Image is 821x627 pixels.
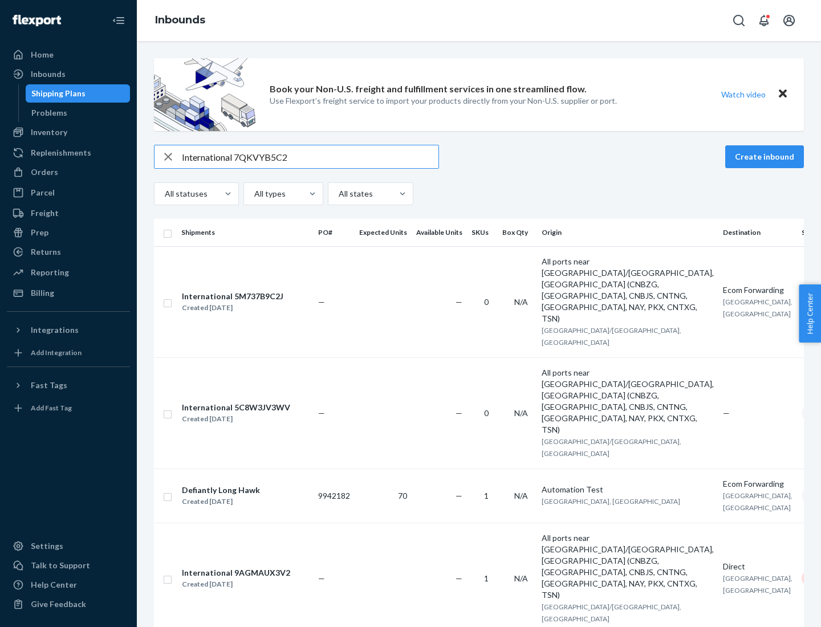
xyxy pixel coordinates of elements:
a: Inbounds [7,65,130,83]
td: 9942182 [314,469,355,523]
th: Destination [718,219,797,246]
div: Created [DATE] [182,579,290,590]
div: Returns [31,246,61,258]
div: Give Feedback [31,598,86,610]
ol: breadcrumbs [146,4,214,37]
div: Orders [31,166,58,178]
a: Orders [7,163,130,181]
th: SKUs [467,219,498,246]
div: Add Integration [31,348,82,357]
button: Close [775,86,790,103]
a: Returns [7,243,130,261]
div: Ecom Forwarding [723,478,792,490]
a: Reporting [7,263,130,282]
div: International 9AGMAUX3V2 [182,567,290,579]
th: PO# [314,219,355,246]
span: — [318,573,325,583]
span: N/A [514,573,528,583]
a: Prep [7,223,130,242]
div: Parcel [31,187,55,198]
div: Talk to Support [31,560,90,571]
img: Flexport logo [13,15,61,26]
span: — [318,408,325,418]
div: Home [31,49,54,60]
span: 0 [484,408,489,418]
a: Help Center [7,576,130,594]
th: Origin [537,219,718,246]
input: All types [253,188,254,199]
p: Use Flexport’s freight service to import your products directly from your Non-U.S. supplier or port. [270,95,617,107]
span: [GEOGRAPHIC_DATA], [GEOGRAPHIC_DATA] [723,298,792,318]
div: Fast Tags [31,380,67,391]
span: [GEOGRAPHIC_DATA]/[GEOGRAPHIC_DATA], [GEOGRAPHIC_DATA] [542,437,681,458]
button: Help Center [799,284,821,343]
span: 70 [398,491,407,500]
div: All ports near [GEOGRAPHIC_DATA]/[GEOGRAPHIC_DATA], [GEOGRAPHIC_DATA] (CNBZG, [GEOGRAPHIC_DATA], ... [542,367,714,435]
div: Add Fast Tag [31,403,72,413]
th: Shipments [177,219,314,246]
div: Problems [31,107,67,119]
span: — [318,297,325,307]
div: Replenishments [31,147,91,158]
span: — [456,573,462,583]
a: Add Fast Tag [7,399,130,417]
div: Created [DATE] [182,302,283,313]
span: 1 [484,573,489,583]
button: Give Feedback [7,595,130,613]
div: All ports near [GEOGRAPHIC_DATA]/[GEOGRAPHIC_DATA], [GEOGRAPHIC_DATA] (CNBZG, [GEOGRAPHIC_DATA], ... [542,532,714,601]
a: Inbounds [155,14,205,26]
a: Inventory [7,123,130,141]
div: Inventory [31,127,67,138]
div: Shipping Plans [31,88,86,99]
button: Close Navigation [107,9,130,32]
span: [GEOGRAPHIC_DATA]/[GEOGRAPHIC_DATA], [GEOGRAPHIC_DATA] [542,326,681,347]
div: Integrations [31,324,79,336]
span: [GEOGRAPHIC_DATA], [GEOGRAPHIC_DATA] [723,491,792,512]
th: Available Units [412,219,467,246]
div: Ecom Forwarding [723,284,792,296]
a: Replenishments [7,144,130,162]
a: Home [7,46,130,64]
button: Watch video [714,86,773,103]
span: — [723,408,730,418]
div: Freight [31,207,59,219]
div: Created [DATE] [182,413,290,425]
div: All ports near [GEOGRAPHIC_DATA]/[GEOGRAPHIC_DATA], [GEOGRAPHIC_DATA] (CNBZG, [GEOGRAPHIC_DATA], ... [542,256,714,324]
a: Problems [26,104,131,122]
div: Defiantly Long Hawk [182,484,260,496]
span: N/A [514,491,528,500]
button: Integrations [7,321,130,339]
span: [GEOGRAPHIC_DATA], [GEOGRAPHIC_DATA] [723,574,792,595]
button: Fast Tags [7,376,130,394]
div: Billing [31,287,54,299]
div: Settings [31,540,63,552]
a: Billing [7,284,130,302]
input: All statuses [164,188,165,199]
div: International 5C8W3JV3WV [182,402,290,413]
div: Prep [31,227,48,238]
span: [GEOGRAPHIC_DATA]/[GEOGRAPHIC_DATA], [GEOGRAPHIC_DATA] [542,602,681,623]
span: — [456,491,462,500]
div: Automation Test [542,484,714,495]
div: Help Center [31,579,77,591]
span: 1 [484,491,489,500]
a: Freight [7,204,130,222]
button: Create inbound [725,145,804,168]
button: Open notifications [753,9,775,32]
input: Search inbounds by name, destination, msku... [182,145,438,168]
th: Expected Units [355,219,412,246]
span: N/A [514,297,528,307]
a: Parcel [7,184,130,202]
span: [GEOGRAPHIC_DATA], [GEOGRAPHIC_DATA] [542,497,680,506]
a: Talk to Support [7,556,130,575]
span: 0 [484,297,489,307]
div: Direct [723,561,792,572]
div: Reporting [31,267,69,278]
a: Settings [7,537,130,555]
th: Box Qty [498,219,537,246]
a: Add Integration [7,344,130,362]
p: Book your Non-U.S. freight and fulfillment services in one streamlined flow. [270,83,587,96]
div: International 5M737B9C2J [182,291,283,302]
button: Open Search Box [727,9,750,32]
